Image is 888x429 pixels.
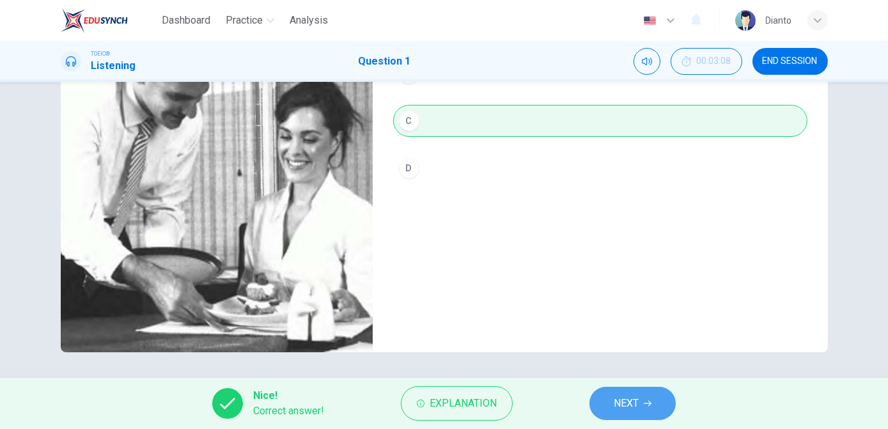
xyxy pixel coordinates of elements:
button: Analysis [284,9,333,32]
img: Photographs [61,41,373,352]
h1: Listening [91,58,136,74]
button: NEXT [589,387,676,420]
span: Dashboard [162,13,210,28]
span: 00:03:08 [697,56,731,66]
button: Explanation [401,386,513,421]
span: TOEIC® [91,49,111,58]
button: Dashboard [157,9,215,32]
span: Analysis [290,13,328,28]
img: en [642,16,658,26]
button: END SESSION [752,48,828,75]
div: Mute [634,48,660,75]
span: Practice [226,13,263,28]
div: Hide [671,48,742,75]
button: 00:03:08 [671,48,742,75]
span: Explanation [430,394,497,412]
span: Correct answer! [253,403,324,419]
span: END SESSION [763,56,818,66]
img: EduSynch logo [61,8,128,33]
img: Profile picture [735,10,756,31]
span: NEXT [614,394,639,412]
h1: Question 1 [359,54,411,69]
div: Dianto [766,13,792,28]
span: Nice! [253,388,324,403]
a: EduSynch logo [61,8,157,33]
button: Practice [221,9,279,32]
